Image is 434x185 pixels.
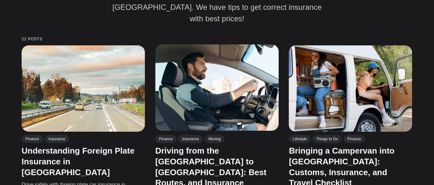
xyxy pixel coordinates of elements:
[155,135,177,143] a: Finance
[22,37,412,41] small: 22 posts
[22,45,145,132] img: Understanding Foreign Plate Insurance in Türkiye
[155,44,279,131] img: Driving from the UK to Türkiye: Best Routes, and Insurance Requirements
[205,135,225,143] a: Moving
[22,146,134,177] a: Understanding Foreign Plate Insurance in [GEOGRAPHIC_DATA]
[289,45,412,132] img: Bringing a Campervan into Türkiye: Customs, Insurance, and Travel Checklist
[22,135,43,143] a: Finance
[289,135,311,143] a: Lifestyle
[179,135,203,143] a: Insurance
[313,135,342,143] a: Things to Do
[344,135,365,143] a: Finance
[45,135,69,143] a: Insurance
